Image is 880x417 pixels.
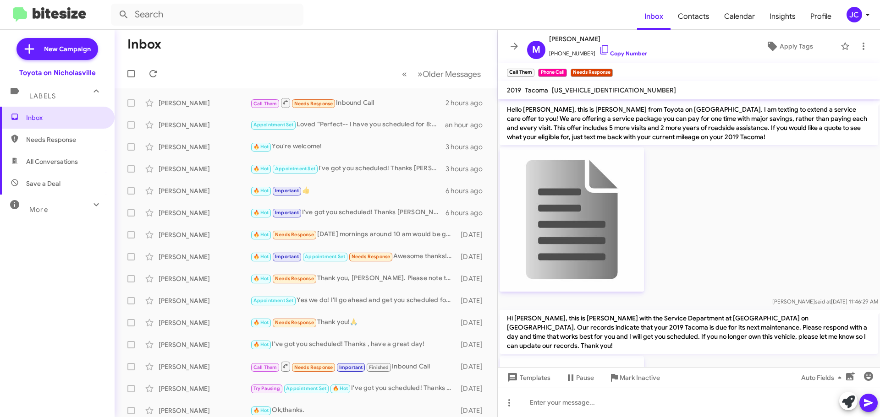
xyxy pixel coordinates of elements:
[275,276,314,282] span: Needs Response
[253,101,277,107] span: Call Them
[250,163,445,174] div: I've got you scheduled! Thanks [PERSON_NAME], have a great day!
[253,166,269,172] span: 🔥 Hot
[159,186,250,195] div: [PERSON_NAME]
[250,229,456,240] div: [DATE] mornings around 10 am would be great
[44,44,91,54] span: New Campaign
[671,3,717,30] a: Contacts
[111,4,303,26] input: Search
[333,385,348,391] span: 🔥 Hot
[294,101,333,107] span: Needs Response
[396,65,412,83] button: Previous
[500,310,878,354] p: Hi [PERSON_NAME], this is [PERSON_NAME] with the Service Department at [GEOGRAPHIC_DATA] on [GEOG...
[253,144,269,150] span: 🔥 Hot
[275,166,315,172] span: Appointment Set
[26,135,104,144] span: Needs Response
[250,185,445,196] div: 👍
[16,38,98,60] a: New Campaign
[159,142,250,152] div: [PERSON_NAME]
[29,206,48,214] span: More
[250,295,456,306] div: Yes we do! I'll go ahead and get you scheduled for then. Let me know if you need anything else, a...
[445,142,490,152] div: 3 hours ago
[576,369,594,386] span: Pause
[507,86,521,94] span: 2019
[253,276,269,282] span: 🔥 Hot
[19,68,96,77] div: Toyota on Nicholasville
[250,141,445,152] div: You're welcome!
[253,385,280,391] span: Try Pausing
[250,207,445,218] div: I've got you scheduled! Thanks [PERSON_NAME], have a great day!
[250,251,456,262] div: Awesome thanks!!!!
[418,68,423,80] span: »
[780,38,813,54] span: Apply Tags
[253,407,269,413] span: 🔥 Hot
[445,120,490,130] div: an hour ago
[159,384,250,393] div: [PERSON_NAME]
[742,38,836,54] button: Apply Tags
[253,364,277,370] span: Call Them
[159,208,250,217] div: [PERSON_NAME]
[412,65,486,83] button: Next
[253,122,294,128] span: Appointment Set
[159,252,250,261] div: [PERSON_NAME]
[275,254,299,260] span: Important
[839,7,870,22] button: JC
[159,318,250,327] div: [PERSON_NAME]
[159,98,250,108] div: [PERSON_NAME]
[159,362,250,371] div: [PERSON_NAME]
[571,69,613,77] small: Needs Response
[250,361,456,372] div: Inbound Call
[456,274,490,283] div: [DATE]
[456,252,490,261] div: [DATE]
[253,254,269,260] span: 🔥 Hot
[445,208,490,217] div: 6 hours ago
[275,320,314,325] span: Needs Response
[500,147,644,292] img: 9k=
[250,405,456,416] div: Ok,thanks.
[305,254,345,260] span: Appointment Set
[339,364,363,370] span: Important
[794,369,852,386] button: Auto Fields
[253,232,269,238] span: 🔥 Hot
[847,7,862,22] div: JC
[507,69,534,77] small: Call Them
[286,385,326,391] span: Appointment Set
[253,320,269,325] span: 🔥 Hot
[637,3,671,30] a: Inbox
[159,274,250,283] div: [PERSON_NAME]
[525,86,548,94] span: Tacoma
[352,254,390,260] span: Needs Response
[456,318,490,327] div: [DATE]
[620,369,660,386] span: Mark Inactive
[369,364,389,370] span: Finished
[250,317,456,328] div: Thank you!🙏
[250,339,456,350] div: I've got you scheduled! Thanks , have a great day!
[445,98,490,108] div: 2 hours ago
[159,120,250,130] div: [PERSON_NAME]
[772,298,878,305] span: [PERSON_NAME] [DATE] 11:46:29 AM
[26,179,60,188] span: Save a Deal
[159,296,250,305] div: [PERSON_NAME]
[549,44,647,58] span: [PHONE_NUMBER]
[275,232,314,238] span: Needs Response
[456,362,490,371] div: [DATE]
[803,3,839,30] a: Profile
[275,188,299,194] span: Important
[253,298,294,303] span: Appointment Set
[253,341,269,347] span: 🔥 Hot
[29,92,56,100] span: Labels
[505,369,550,386] span: Templates
[253,188,269,194] span: 🔥 Hot
[445,186,490,195] div: 6 hours ago
[159,230,250,239] div: [PERSON_NAME]
[26,157,78,166] span: All Conversations
[159,406,250,415] div: [PERSON_NAME]
[456,406,490,415] div: [DATE]
[762,3,803,30] a: Insights
[456,340,490,349] div: [DATE]
[717,3,762,30] a: Calendar
[253,210,269,216] span: 🔥 Hot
